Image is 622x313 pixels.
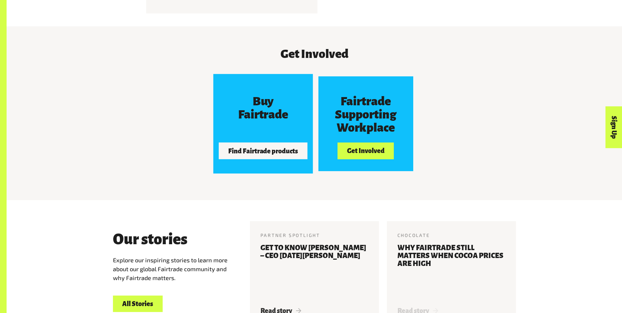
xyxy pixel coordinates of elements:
[330,95,401,134] h3: Fairtrade Supporting Workplace
[260,244,368,299] h3: Get to know [PERSON_NAME] – CEO [DATE][PERSON_NAME]
[213,74,312,173] a: Buy Fairtrade Find Fairtrade products
[338,143,394,159] button: Get Involved
[113,256,234,282] p: Explore our inspiring stories to learn more about our global Fairtrade community and why Fairtrad...
[219,143,308,159] button: Find Fairtrade products
[147,47,482,61] h3: Get Involved
[318,76,413,171] a: Fairtrade Supporting Workplace Get Involved
[397,244,505,299] h3: Why Fairtrade still matters when cocoa prices are high
[260,232,320,238] span: Partner Spotlight
[113,231,187,248] h3: Our stories
[113,296,163,312] a: All Stories
[397,232,430,238] span: Chocolate
[228,95,298,121] h3: Buy Fairtrade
